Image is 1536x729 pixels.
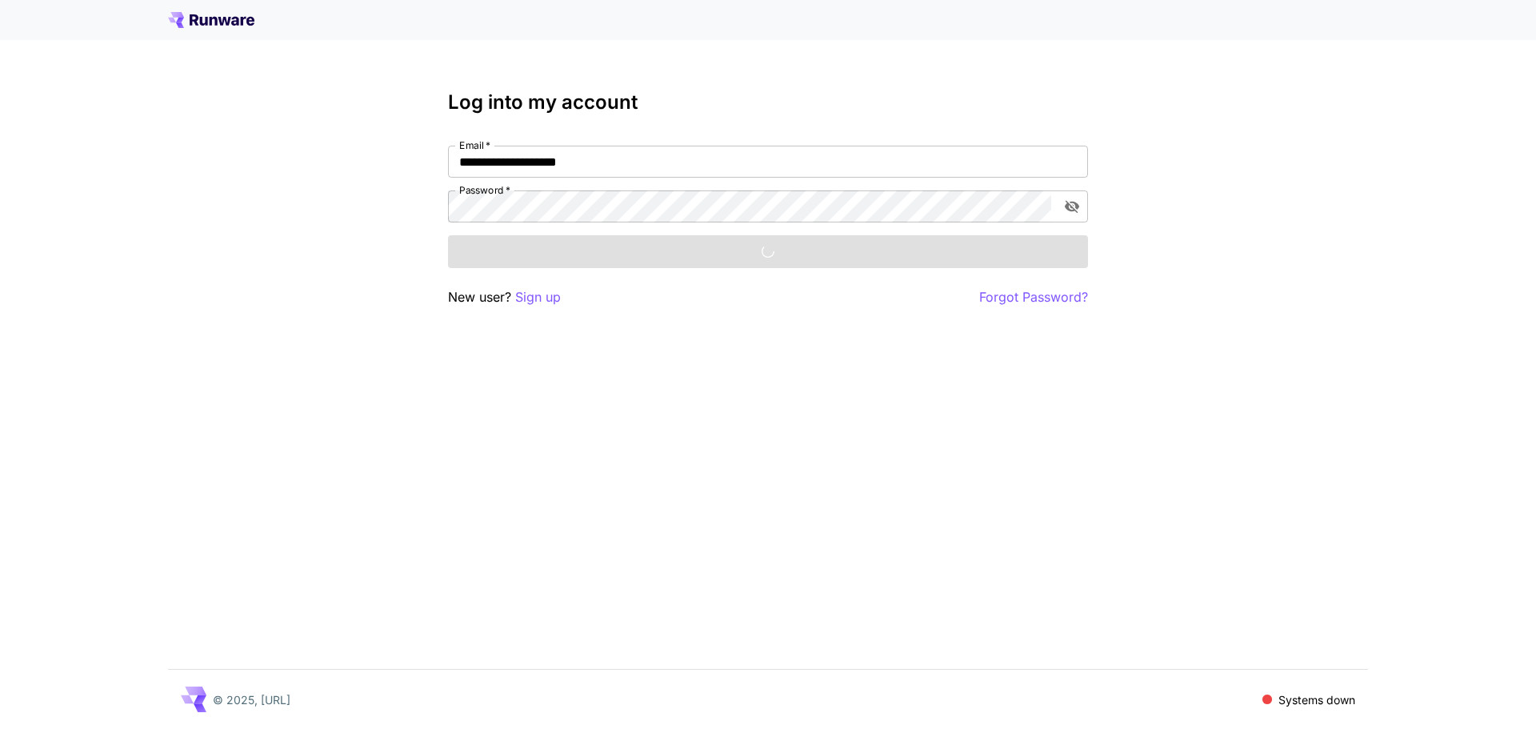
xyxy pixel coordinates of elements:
p: Systems down [1278,691,1355,708]
p: New user? [448,287,561,307]
button: toggle password visibility [1058,192,1086,221]
button: Sign up [515,287,561,307]
button: Forgot Password? [979,287,1088,307]
label: Password [459,183,510,197]
h3: Log into my account [448,91,1088,114]
label: Email [459,138,490,152]
p: © 2025, [URL] [213,691,290,708]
